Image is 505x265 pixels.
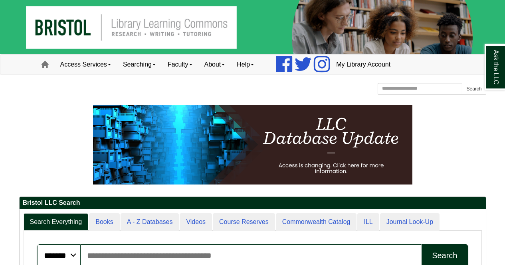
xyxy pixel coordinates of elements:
[54,55,117,75] a: Access Services
[24,213,89,231] a: Search Everything
[231,55,260,75] a: Help
[462,83,486,95] button: Search
[198,55,231,75] a: About
[89,213,119,231] a: Books
[180,213,212,231] a: Videos
[432,251,457,260] div: Search
[121,213,179,231] a: A - Z Databases
[380,213,440,231] a: Journal Look-Up
[330,55,396,75] a: My Library Account
[93,105,412,185] img: HTML tutorial
[357,213,379,231] a: ILL
[276,213,357,231] a: Commonwealth Catalog
[117,55,162,75] a: Searching
[20,197,486,209] h2: Bristol LLC Search
[213,213,275,231] a: Course Reserves
[162,55,198,75] a: Faculty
